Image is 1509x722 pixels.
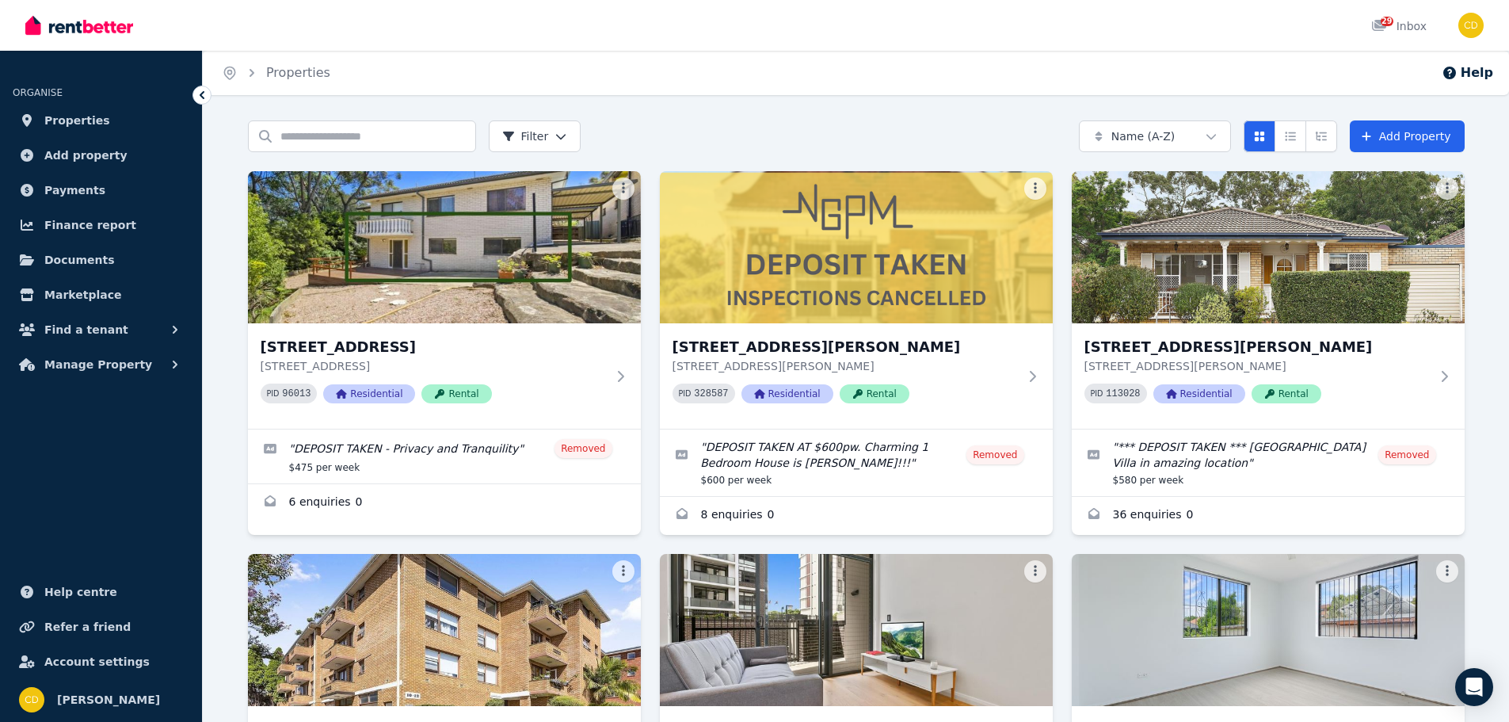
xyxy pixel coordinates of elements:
[323,384,415,403] span: Residential
[261,358,606,374] p: [STREET_ADDRESS]
[13,105,189,136] a: Properties
[248,430,641,483] a: Edit listing: DEPOSIT TAKEN - Privacy and Tranquility
[1084,358,1430,374] p: [STREET_ADDRESS][PERSON_NAME]
[13,314,189,346] button: Find a tenant
[44,146,128,165] span: Add property
[13,576,189,608] a: Help centre
[1305,120,1337,152] button: Expanded list view
[57,690,160,709] span: [PERSON_NAME]
[248,554,641,706] img: 1/10 Banksia Rd, Caringbah
[44,181,105,200] span: Payments
[741,384,833,403] span: Residential
[248,484,641,522] a: Enquiries for 1/1A Neptune Street, Padstow
[44,285,121,304] span: Marketplace
[1381,17,1393,26] span: 29
[673,336,1018,358] h3: [STREET_ADDRESS][PERSON_NAME]
[13,209,189,241] a: Finance report
[13,279,189,311] a: Marketplace
[1091,389,1103,398] small: PID
[13,349,189,380] button: Manage Property
[44,216,136,235] span: Finance report
[1436,560,1458,583] button: More options
[1072,554,1465,706] img: 1/16 School Pde, Marrickville
[1275,120,1306,152] button: Compact list view
[203,51,349,95] nav: Breadcrumb
[694,388,728,399] code: 328587
[248,171,641,323] img: 1/1A Neptune Street, Padstow
[1455,668,1493,706] div: Open Intercom Messenger
[1442,63,1493,82] button: Help
[44,617,131,636] span: Refer a friend
[1072,497,1465,535] a: Enquiries for 1/5 Kings Road, Brighton-Le-Sands
[13,174,189,206] a: Payments
[660,171,1053,429] a: 1/2 Eric Street, Lilyfield[STREET_ADDRESS][PERSON_NAME][STREET_ADDRESS][PERSON_NAME]PID 328587Res...
[13,139,189,171] a: Add property
[1244,120,1337,152] div: View options
[13,611,189,643] a: Refer a friend
[282,388,311,399] code: 96013
[660,430,1053,496] a: Edit listing: DEPOSIT TAKEN AT $600pw. Charming 1 Bedroom House is Lilyfield!!!
[44,355,152,374] span: Manage Property
[660,171,1053,323] img: 1/2 Eric Street, Lilyfield
[1350,120,1465,152] a: Add Property
[44,250,115,269] span: Documents
[1024,560,1046,583] button: More options
[13,646,189,678] a: Account settings
[261,336,606,358] h3: [STREET_ADDRESS]
[19,687,44,712] img: Chris Dimitropoulos
[421,384,491,403] span: Rental
[1072,171,1465,323] img: 1/5 Kings Road, Brighton-Le-Sands
[44,111,110,130] span: Properties
[1072,171,1465,429] a: 1/5 Kings Road, Brighton-Le-Sands[STREET_ADDRESS][PERSON_NAME][STREET_ADDRESS][PERSON_NAME]PID 11...
[1458,13,1484,38] img: Chris Dimitropoulos
[44,583,117,602] span: Help centre
[44,652,150,671] span: Account settings
[13,244,189,276] a: Documents
[1072,430,1465,496] a: Edit listing: *** DEPOSIT TAKEN *** Unique Bayside Villa in amazing location
[673,358,1018,374] p: [STREET_ADDRESS][PERSON_NAME]
[660,554,1053,706] img: 1/16 Fisher Street, Petersham
[1244,120,1275,152] button: Card view
[248,171,641,429] a: 1/1A Neptune Street, Padstow[STREET_ADDRESS][STREET_ADDRESS]PID 96013ResidentialRental
[267,389,280,398] small: PID
[1079,120,1231,152] button: Name (A-Z)
[1371,18,1427,34] div: Inbox
[840,384,909,403] span: Rental
[1111,128,1176,144] span: Name (A-Z)
[1436,178,1458,200] button: More options
[679,389,692,398] small: PID
[1252,384,1321,403] span: Rental
[25,13,133,37] img: RentBetter
[612,178,634,200] button: More options
[44,320,128,339] span: Find a tenant
[1024,178,1046,200] button: More options
[1106,388,1140,399] code: 113028
[266,65,330,80] a: Properties
[502,128,549,144] span: Filter
[612,560,634,583] button: More options
[660,497,1053,535] a: Enquiries for 1/2 Eric Street, Lilyfield
[1084,336,1430,358] h3: [STREET_ADDRESS][PERSON_NAME]
[489,120,581,152] button: Filter
[1153,384,1245,403] span: Residential
[13,87,63,98] span: ORGANISE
